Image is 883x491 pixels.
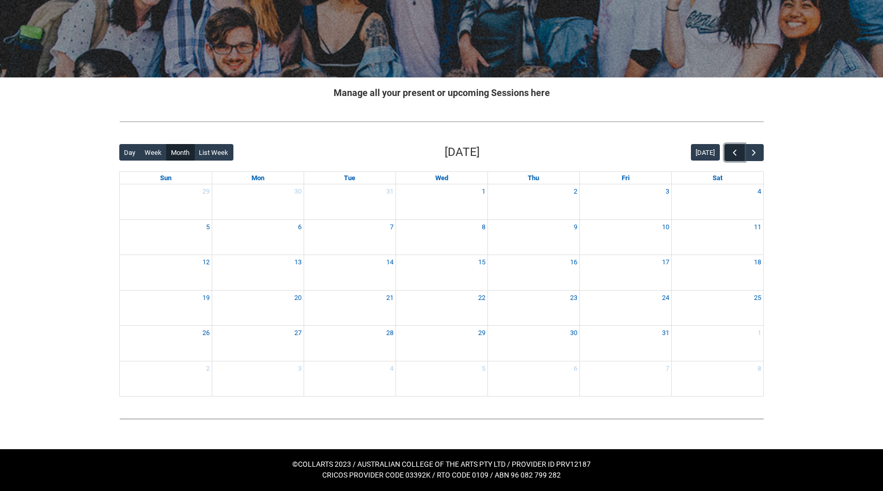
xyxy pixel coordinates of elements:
[487,184,579,219] td: Go to January 2, 2025
[752,255,763,270] a: Go to January 18, 2025
[304,184,396,219] td: Go to December 31, 2024
[296,220,304,234] a: Go to January 6, 2025
[579,184,671,219] td: Go to January 3, 2025
[396,290,487,326] td: Go to January 22, 2025
[204,220,212,234] a: Go to January 5, 2025
[200,255,212,270] a: Go to January 12, 2025
[744,144,764,161] button: Next Month
[119,144,140,161] button: Day
[579,290,671,326] td: Go to January 24, 2025
[660,291,671,305] a: Go to January 24, 2025
[671,219,763,255] td: Go to January 11, 2025
[304,255,396,291] td: Go to January 14, 2025
[487,219,579,255] td: Go to January 9, 2025
[664,361,671,376] a: Go to February 7, 2025
[396,184,487,219] td: Go to January 1, 2025
[120,219,212,255] td: Go to January 5, 2025
[671,361,763,396] td: Go to February 8, 2025
[120,326,212,361] td: Go to January 26, 2025
[384,255,396,270] a: Go to January 14, 2025
[671,326,763,361] td: Go to February 1, 2025
[572,361,579,376] a: Go to February 6, 2025
[158,172,174,184] a: Sunday
[120,290,212,326] td: Go to January 19, 2025
[296,361,304,376] a: Go to February 3, 2025
[304,219,396,255] td: Go to January 7, 2025
[724,144,744,161] button: Previous Month
[579,361,671,396] td: Go to February 7, 2025
[568,291,579,305] a: Go to January 23, 2025
[396,361,487,396] td: Go to February 5, 2025
[119,413,764,424] img: REDU_GREY_LINE
[304,361,396,396] td: Go to February 4, 2025
[384,291,396,305] a: Go to January 21, 2025
[487,361,579,396] td: Go to February 6, 2025
[487,326,579,361] td: Go to January 30, 2025
[711,172,724,184] a: Saturday
[212,255,304,291] td: Go to January 13, 2025
[249,172,266,184] a: Monday
[200,184,212,199] a: Go to December 29, 2024
[204,361,212,376] a: Go to February 2, 2025
[200,326,212,340] a: Go to January 26, 2025
[396,255,487,291] td: Go to January 15, 2025
[476,255,487,270] a: Go to January 15, 2025
[579,255,671,291] td: Go to January 17, 2025
[120,184,212,219] td: Go to December 29, 2024
[691,144,720,161] button: [DATE]
[120,255,212,291] td: Go to January 12, 2025
[194,144,233,161] button: List Week
[480,184,487,199] a: Go to January 1, 2025
[480,361,487,376] a: Go to February 5, 2025
[671,290,763,326] td: Go to January 25, 2025
[752,291,763,305] a: Go to January 25, 2025
[664,184,671,199] a: Go to January 3, 2025
[140,144,167,161] button: Week
[433,172,450,184] a: Wednesday
[671,184,763,219] td: Go to January 4, 2025
[671,255,763,291] td: Go to January 18, 2025
[487,255,579,291] td: Go to January 16, 2025
[660,255,671,270] a: Go to January 17, 2025
[292,291,304,305] a: Go to January 20, 2025
[119,116,764,127] img: REDU_GREY_LINE
[445,144,480,161] h2: [DATE]
[292,255,304,270] a: Go to January 13, 2025
[292,184,304,199] a: Go to December 30, 2024
[384,184,396,199] a: Go to December 31, 2024
[212,361,304,396] td: Go to February 3, 2025
[200,291,212,305] a: Go to January 19, 2025
[120,361,212,396] td: Go to February 2, 2025
[755,326,763,340] a: Go to February 1, 2025
[212,326,304,361] td: Go to January 27, 2025
[572,184,579,199] a: Go to January 2, 2025
[568,326,579,340] a: Go to January 30, 2025
[384,326,396,340] a: Go to January 28, 2025
[579,219,671,255] td: Go to January 10, 2025
[755,184,763,199] a: Go to January 4, 2025
[487,290,579,326] td: Go to January 23, 2025
[568,255,579,270] a: Go to January 16, 2025
[752,220,763,234] a: Go to January 11, 2025
[620,172,632,184] a: Friday
[212,290,304,326] td: Go to January 20, 2025
[476,326,487,340] a: Go to January 29, 2025
[660,326,671,340] a: Go to January 31, 2025
[476,291,487,305] a: Go to January 22, 2025
[755,361,763,376] a: Go to February 8, 2025
[166,144,195,161] button: Month
[212,219,304,255] td: Go to January 6, 2025
[212,184,304,219] td: Go to December 30, 2024
[396,219,487,255] td: Go to January 8, 2025
[480,220,487,234] a: Go to January 8, 2025
[572,220,579,234] a: Go to January 9, 2025
[304,290,396,326] td: Go to January 21, 2025
[388,220,396,234] a: Go to January 7, 2025
[526,172,541,184] a: Thursday
[396,326,487,361] td: Go to January 29, 2025
[660,220,671,234] a: Go to January 10, 2025
[119,86,764,100] h2: Manage all your present or upcoming Sessions here
[292,326,304,340] a: Go to January 27, 2025
[388,361,396,376] a: Go to February 4, 2025
[304,326,396,361] td: Go to January 28, 2025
